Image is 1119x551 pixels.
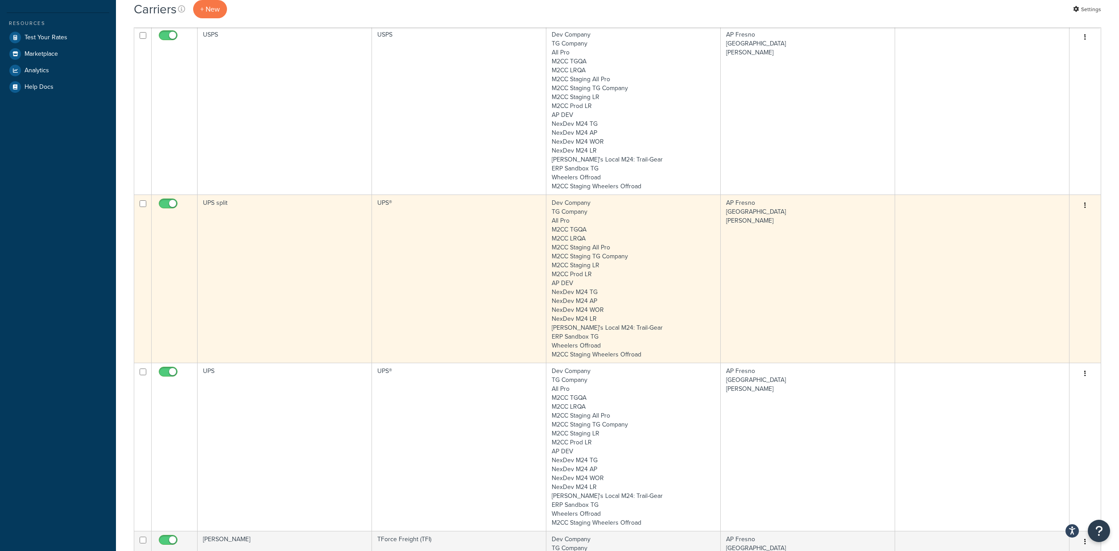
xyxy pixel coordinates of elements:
span: Help Docs [25,83,54,91]
td: AP Fresno [GEOGRAPHIC_DATA] [PERSON_NAME] [721,195,895,363]
td: UPS® [372,363,546,531]
span: Test Your Rates [25,34,67,41]
a: Analytics [7,62,109,79]
button: Open Resource Center [1088,520,1110,542]
span: Marketplace [25,50,58,58]
td: USPS [198,26,372,195]
div: Resources [7,20,109,27]
a: Marketplace [7,46,109,62]
td: Dev Company TG Company All Pro M2CC TGQA M2CC LRQA M2CC Staging All Pro M2CC Staging TG Company M... [546,363,721,531]
a: Help Docs [7,79,109,95]
td: UPS® [372,195,546,363]
td: Dev Company TG Company All Pro M2CC TGQA M2CC LRQA M2CC Staging All Pro M2CC Staging TG Company M... [546,26,721,195]
td: AP Fresno [GEOGRAPHIC_DATA] [PERSON_NAME] [721,26,895,195]
td: USPS [372,26,546,195]
h1: Carriers [134,0,177,18]
a: Test Your Rates [7,29,109,46]
a: Settings [1073,3,1101,16]
td: UPS [198,363,372,531]
td: UPS split [198,195,372,363]
td: Dev Company TG Company All Pro M2CC TGQA M2CC LRQA M2CC Staging All Pro M2CC Staging TG Company M... [546,195,721,363]
span: Analytics [25,67,49,75]
td: AP Fresno [GEOGRAPHIC_DATA] [PERSON_NAME] [721,363,895,531]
